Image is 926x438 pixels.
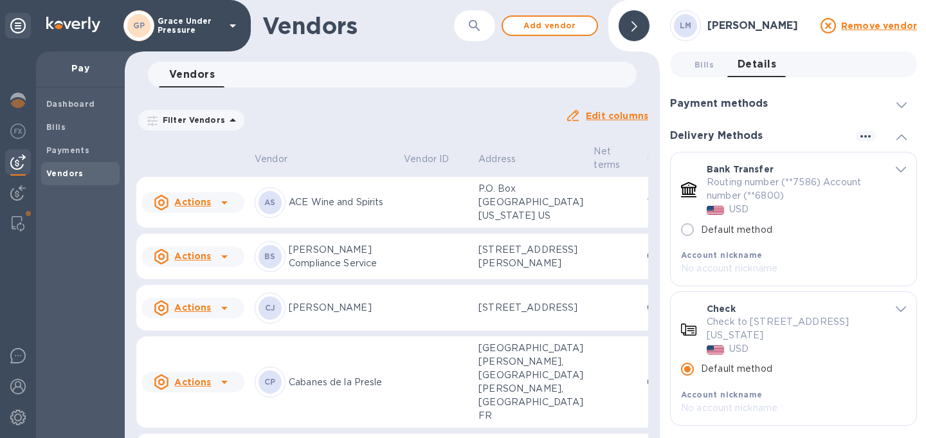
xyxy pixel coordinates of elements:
img: USD [707,206,724,215]
span: Add vendor [513,18,586,33]
b: Account nickname [681,390,762,399]
u: Actions [174,377,211,387]
span: Bills [694,58,714,71]
p: Net terms [594,145,620,172]
p: Inbox [647,152,672,166]
b: Vendors [46,169,84,178]
p: No account nickname [681,262,887,275]
b: BS [264,251,276,261]
p: Vendor ID [404,152,449,166]
img: Foreign exchange [10,123,26,139]
u: Actions [174,302,211,313]
span: Vendor ID [404,152,466,166]
span: Address [478,152,532,166]
p: Filter Vendors [158,114,225,125]
b: CJ [265,303,276,313]
p: Default method [701,223,772,237]
u: Edit columns [586,111,648,121]
p: No account nickname [681,401,887,415]
p: Pay [46,62,114,75]
h3: Payment methods [670,98,768,110]
h1: Vendors [262,12,454,39]
p: 0 bills [647,301,689,315]
p: Address [478,152,516,166]
span: Vendors [169,66,215,84]
u: Actions [174,251,211,261]
p: [STREET_ADDRESS][PERSON_NAME] [478,243,583,270]
p: USD [729,203,749,216]
p: USD [729,342,749,356]
b: CP [264,377,276,387]
p: Default method [701,362,772,376]
p: [PERSON_NAME] [289,301,394,315]
p: [STREET_ADDRESS] [478,301,583,315]
p: P.O. Box [GEOGRAPHIC_DATA][US_STATE] US [478,182,583,223]
p: [PERSON_NAME] Compliance Service [289,243,394,270]
p: 1 bill [647,196,689,209]
b: Dashboard [46,99,95,109]
span: Inbox [647,152,689,166]
div: default-method [670,152,917,431]
p: Bank Transfer [707,163,774,176]
b: Account nickname [681,250,762,260]
span: Details [738,55,776,73]
u: Remove vendor [841,21,917,31]
p: 0 bills [647,376,689,389]
p: Routing number (**7586) Account number (**6800) [707,176,877,203]
b: Bills [46,122,66,132]
button: Add vendor [502,15,598,36]
p: Grace Under Pressure [158,17,222,35]
p: Check to [STREET_ADDRESS][US_STATE] [707,315,877,342]
p: Cabanes de la Presle [289,376,394,389]
span: Vendor [255,152,304,166]
h3: [PERSON_NAME] [707,20,813,32]
b: GP [133,21,145,30]
b: AS [264,197,276,207]
p: [GEOGRAPHIC_DATA][PERSON_NAME], [GEOGRAPHIC_DATA][PERSON_NAME], [GEOGRAPHIC_DATA] FR [478,342,583,423]
img: Logo [46,17,100,32]
p: Check [707,302,736,315]
p: Vendor [255,152,287,166]
p: ACE Wine and Spirits [289,196,394,209]
span: Net terms [594,145,637,172]
p: 0 bills [647,250,689,263]
h3: Delivery Methods [670,130,763,142]
b: LM [680,21,692,30]
img: USD [707,345,724,354]
u: Actions [174,197,211,207]
b: Payments [46,145,89,155]
div: Unpin categories [5,13,31,39]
